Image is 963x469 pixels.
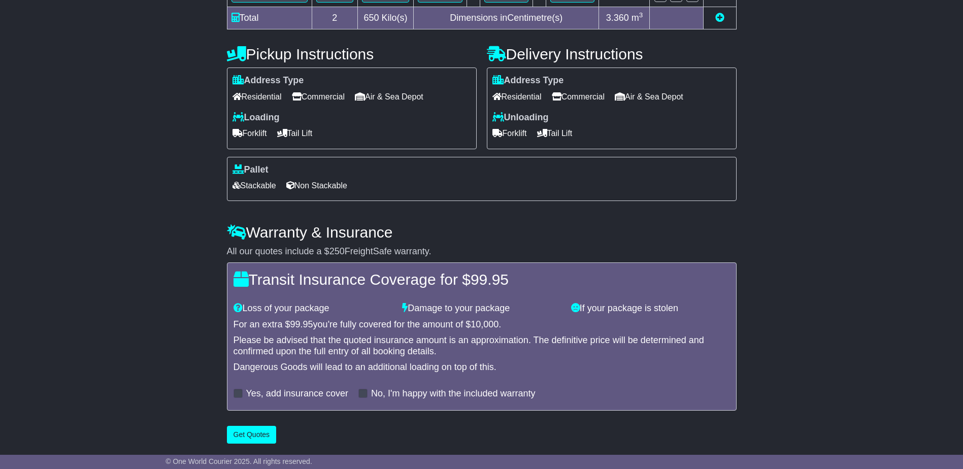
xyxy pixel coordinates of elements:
div: Please be advised that the quoted insurance amount is an approximation. The definitive price will... [234,335,730,357]
label: Loading [233,112,280,123]
div: For an extra $ you're fully covered for the amount of $ . [234,319,730,330]
span: © One World Courier 2025. All rights reserved. [165,457,312,465]
span: Tail Lift [537,125,573,141]
h4: Warranty & Insurance [227,224,737,241]
span: Residential [492,89,542,105]
span: Non Stackable [286,178,347,193]
span: 99.95 [471,271,509,288]
span: 250 [329,246,345,256]
h4: Delivery Instructions [487,46,737,62]
span: Air & Sea Depot [355,89,423,105]
span: Residential [233,89,282,105]
label: Unloading [492,112,549,123]
div: Damage to your package [397,303,566,314]
span: 3.360 [606,13,629,23]
td: Total [227,7,312,29]
label: Yes, add insurance cover [246,388,348,399]
span: Air & Sea Depot [615,89,683,105]
span: Commercial [292,89,345,105]
h4: Pickup Instructions [227,46,477,62]
td: Dimensions in Centimetre(s) [414,7,599,29]
span: 650 [364,13,379,23]
div: All our quotes include a $ FreightSafe warranty. [227,246,737,257]
span: 10,000 [471,319,499,329]
div: Loss of your package [228,303,397,314]
span: Stackable [233,178,276,193]
a: Add new item [715,13,724,23]
span: m [632,13,643,23]
span: 99.95 [290,319,313,329]
sup: 3 [639,11,643,19]
span: Forklift [492,125,527,141]
span: Forklift [233,125,267,141]
div: Dangerous Goods will lead to an additional loading on top of this. [234,362,730,373]
label: Pallet [233,164,269,176]
label: Address Type [492,75,564,86]
label: No, I'm happy with the included warranty [371,388,536,399]
span: Commercial [552,89,605,105]
button: Get Quotes [227,426,277,444]
h4: Transit Insurance Coverage for $ [234,271,730,288]
label: Address Type [233,75,304,86]
div: If your package is stolen [566,303,735,314]
td: Kilo(s) [358,7,414,29]
td: 2 [312,7,358,29]
span: Tail Lift [277,125,313,141]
